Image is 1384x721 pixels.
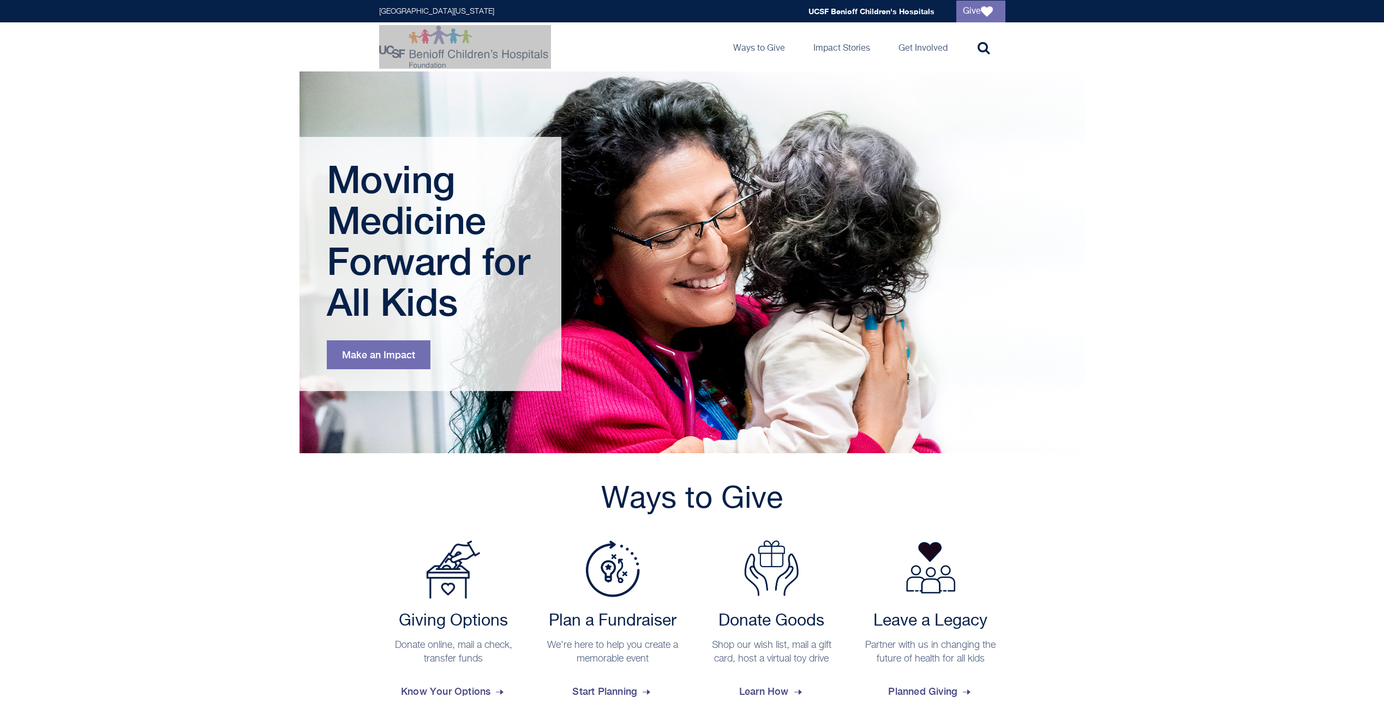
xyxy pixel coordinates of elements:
a: [GEOGRAPHIC_DATA][US_STATE] [379,8,494,15]
span: Start Planning [572,677,652,706]
img: Payment Options [426,540,481,599]
a: Donate Goods Donate Goods Shop our wish list, mail a gift card, host a virtual toy drive Learn How [697,540,847,706]
a: Make an Impact [327,340,430,369]
h2: Giving Options [385,611,523,631]
h2: Leave a Legacy [861,611,1000,631]
img: Logo for UCSF Benioff Children's Hospitals Foundation [379,25,551,69]
span: Know Your Options [401,677,506,706]
span: Planned Giving [888,677,973,706]
p: We're here to help you create a memorable event [543,639,682,666]
p: Shop our wish list, mail a gift card, host a virtual toy drive [703,639,841,666]
a: Get Involved [890,22,956,71]
a: Give [956,1,1005,22]
img: Plan a Fundraiser [585,540,640,597]
a: Plan a Fundraiser Plan a Fundraiser We're here to help you create a memorable event Start Planning [538,540,687,706]
span: Learn How [739,677,804,706]
a: Impact Stories [805,22,879,71]
a: UCSF Benioff Children's Hospitals [808,7,934,16]
p: Donate online, mail a check, transfer funds [385,639,523,666]
a: Payment Options Giving Options Donate online, mail a check, transfer funds Know Your Options [379,540,529,706]
a: Ways to Give [724,22,794,71]
h1: Moving Medicine Forward for All Kids [327,159,537,322]
h2: Donate Goods [703,611,841,631]
p: Partner with us in changing the future of health for all kids [861,639,1000,666]
h2: Ways to Give [379,480,1005,519]
a: Leave a Legacy Partner with us in changing the future of health for all kids Planned Giving [856,540,1005,706]
h2: Plan a Fundraiser [543,611,682,631]
img: Donate Goods [744,540,799,596]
